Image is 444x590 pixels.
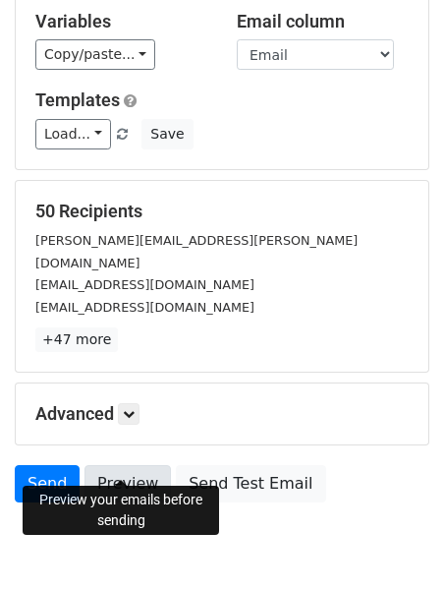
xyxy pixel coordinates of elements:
[84,465,171,502] a: Preview
[35,11,207,32] h5: Variables
[35,233,358,270] small: [PERSON_NAME][EMAIL_ADDRESS][PERSON_NAME][DOMAIN_NAME]
[35,403,409,425] h5: Advanced
[141,119,193,149] button: Save
[35,300,254,315] small: [EMAIL_ADDRESS][DOMAIN_NAME]
[35,119,111,149] a: Load...
[35,201,409,222] h5: 50 Recipients
[23,486,219,535] div: Preview your emails before sending
[35,89,120,110] a: Templates
[35,327,118,352] a: +47 more
[35,39,155,70] a: Copy/paste...
[237,11,409,32] h5: Email column
[346,496,444,590] iframe: Chat Widget
[15,465,80,502] a: Send
[35,277,254,292] small: [EMAIL_ADDRESS][DOMAIN_NAME]
[176,465,325,502] a: Send Test Email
